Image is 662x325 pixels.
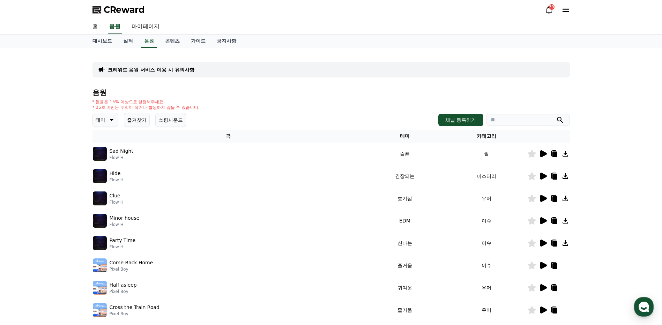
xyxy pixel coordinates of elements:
button: 채널 등록하기 [438,114,483,126]
td: 호기심 [364,187,446,210]
th: 테마 [364,130,446,143]
a: 콘텐츠 [159,35,185,48]
td: 즐거움 [364,299,446,321]
a: 실적 [118,35,139,48]
button: 테마 [92,113,118,127]
td: 이슈 [446,254,527,277]
img: music [93,258,107,272]
span: CReward [104,4,145,15]
p: Flow H [110,222,140,227]
span: 설정 [108,232,116,237]
p: Hide [110,170,121,177]
td: 즐거움 [364,254,446,277]
button: 쇼핑사운드 [155,113,186,127]
a: 마이페이지 [126,20,165,34]
td: 이슈 [446,232,527,254]
td: 긴장되는 [364,165,446,187]
td: EDM [364,210,446,232]
p: Pixel Boy [110,311,159,317]
p: 테마 [96,115,105,125]
span: 홈 [22,232,26,237]
img: music [93,281,107,295]
img: music [93,303,107,317]
p: Minor house [110,214,140,222]
a: 공지사항 [211,35,242,48]
button: 즐겨찾기 [124,113,150,127]
p: Clue [110,192,120,199]
img: music [93,236,107,250]
p: Flow H [110,177,124,183]
p: Come Back Home [110,259,153,266]
a: 대화 [46,221,90,239]
p: Party Time [110,237,136,244]
a: 음원 [108,20,122,34]
p: Flow H [110,199,124,205]
td: 유머 [446,187,527,210]
td: 슬픈 [364,143,446,165]
td: 이슈 [446,210,527,232]
td: 유머 [446,277,527,299]
td: 귀여운 [364,277,446,299]
p: Half asleep [110,281,137,289]
a: 음원 [141,35,157,48]
img: music [93,191,107,205]
div: 39 [549,4,555,10]
p: Flow H [110,244,136,250]
a: 설정 [90,221,134,239]
td: 썰 [446,143,527,165]
p: * 볼륨은 15% 이상으로 설정해주세요. [92,99,200,105]
th: 곡 [92,130,364,143]
td: 유머 [446,299,527,321]
a: 크리워드 음원 서비스 이용 시 유의사항 [108,66,194,73]
a: 39 [545,6,553,14]
img: music [93,169,107,183]
th: 카테고리 [446,130,527,143]
a: 가이드 [185,35,211,48]
td: 신나는 [364,232,446,254]
img: music [93,147,107,161]
a: 대시보드 [87,35,118,48]
p: Flow H [110,155,133,160]
td: 미스터리 [446,165,527,187]
p: * 35초 미만은 수익이 적거나 발생하지 않을 수 있습니다. [92,105,200,110]
p: Pixel Boy [110,289,137,294]
a: 홈 [2,221,46,239]
a: CReward [92,4,145,15]
h4: 음원 [92,89,570,96]
span: 대화 [64,232,72,237]
p: Cross the Train Road [110,304,159,311]
img: music [93,214,107,228]
p: Pixel Boy [110,266,153,272]
a: 홈 [87,20,104,34]
p: Sad Night [110,148,133,155]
